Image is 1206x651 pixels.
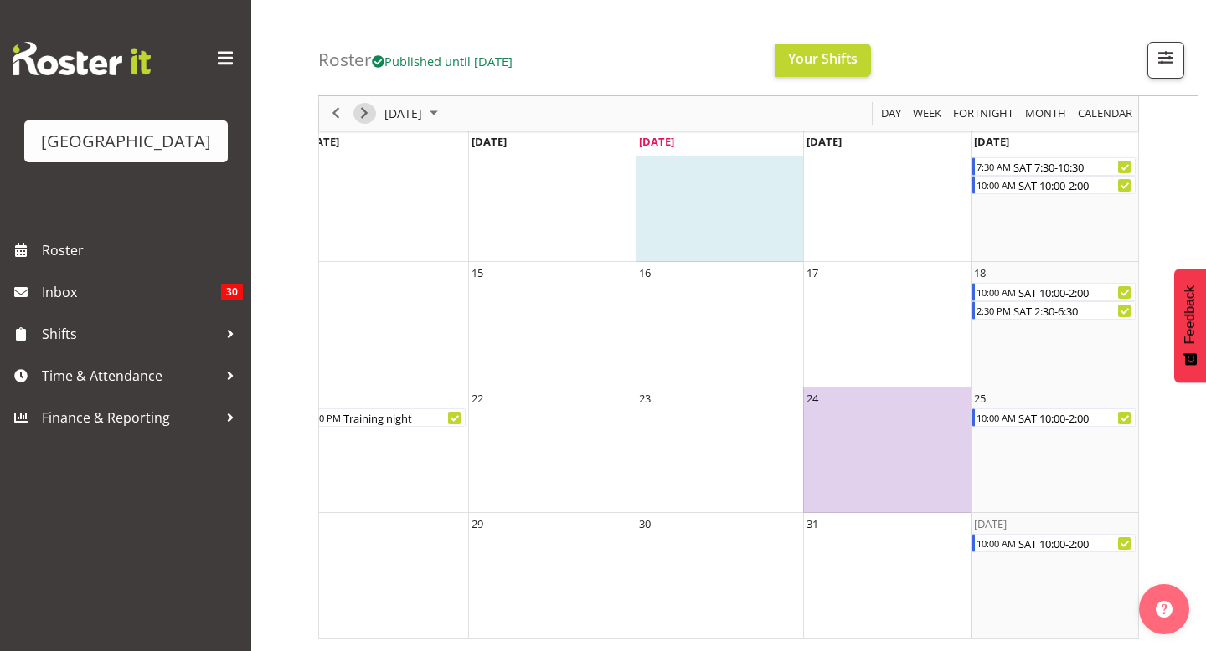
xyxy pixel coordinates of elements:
td: Saturday, October 25, 2025 [971,387,1138,513]
span: [DATE] [472,134,507,149]
td: Tuesday, October 28, 2025 [301,513,468,638]
button: Feedback - Show survey [1174,269,1206,382]
div: SAT 10:00-2:00 Begin From Saturday, October 11, 2025 at 10:00:00 AM GMT+13:00 Ends At Saturday, O... [972,176,1136,194]
td: Friday, October 10, 2025 [803,136,971,262]
div: 10:00 AM [975,409,1017,426]
button: Previous [325,104,348,125]
span: calendar [1076,104,1134,125]
div: 30 [639,515,651,532]
button: Month [1075,104,1136,125]
td: Saturday, October 11, 2025 [971,136,1138,262]
div: previous period [322,96,350,131]
div: SAT 10:00-2:00 Begin From Saturday, November 1, 2025 at 10:00:00 AM GMT+13:00 Ends At Saturday, N... [972,534,1136,552]
button: October 2025 [382,104,446,125]
div: SAT 10:00-2:00 [1017,535,1135,551]
td: Friday, October 17, 2025 [803,262,971,387]
span: Feedback [1183,285,1198,344]
div: 24 [807,390,818,407]
td: Wednesday, October 22, 2025 [468,387,636,513]
span: Day [879,104,903,125]
div: 22 [472,390,483,407]
div: 16 [639,264,651,281]
h4: Roster [318,50,513,69]
div: October 2025 [379,96,448,131]
td: Saturday, October 18, 2025 [971,262,1138,387]
span: Finance & Reporting [42,405,218,430]
div: 7:30 AM [975,158,1012,175]
div: Training night Begin From Tuesday, October 21, 2025 at 6:30:00 PM GMT+13:00 Ends At Tuesday, Octo... [302,408,466,427]
div: 29 [472,515,483,532]
span: 30 [221,284,243,300]
div: SAT 10:00-2:00 Begin From Saturday, October 25, 2025 at 10:00:00 AM GMT+13:00 Ends At Saturday, O... [972,408,1136,427]
button: Timeline Month [1023,104,1069,125]
span: Published until [DATE] [372,53,513,69]
div: 10:00 AM [975,177,1017,193]
span: Week [911,104,943,125]
td: Tuesday, October 14, 2025 [301,262,468,387]
td: Tuesday, October 21, 2025 [301,387,468,513]
div: 18 [974,264,986,281]
div: 15 [472,264,483,281]
div: Training night [342,409,465,426]
td: Thursday, October 16, 2025 [636,262,803,387]
div: 25 [974,390,986,407]
span: Roster [42,238,243,263]
td: Saturday, November 1, 2025 [971,513,1138,638]
div: [GEOGRAPHIC_DATA] [41,129,211,154]
div: SAT 10:00-2:00 [1017,409,1135,426]
td: Thursday, October 9, 2025 [636,136,803,262]
td: Wednesday, October 8, 2025 [468,136,636,262]
div: [DATE] [974,515,1007,532]
div: SAT 7:30-10:30 Begin From Saturday, October 11, 2025 at 7:30:00 AM GMT+13:00 Ends At Saturday, Oc... [972,157,1136,176]
button: Filter Shifts [1147,42,1184,79]
span: [DATE] [383,104,424,125]
button: Your Shifts [775,44,871,77]
span: Shifts [42,321,218,346]
div: 6:30 PM [305,409,342,426]
div: SAT 7:30-10:30 [1012,158,1135,175]
button: Fortnight [951,104,1017,125]
td: Friday, October 24, 2025 [803,387,971,513]
td: Thursday, October 30, 2025 [636,513,803,638]
span: [DATE] [974,134,1009,149]
td: Thursday, October 23, 2025 [636,387,803,513]
div: SAT 10:00-2:00 [1017,177,1135,193]
div: 10:00 AM [975,284,1017,300]
div: 23 [639,390,651,407]
div: SAT 2:30-6:30 Begin From Saturday, October 18, 2025 at 2:30:00 PM GMT+13:00 Ends At Saturday, Oct... [972,301,1136,320]
div: 2:30 PM [975,302,1012,319]
div: 31 [807,515,818,532]
span: [DATE] [304,134,339,149]
div: SAT 10:00-2:00 Begin From Saturday, October 18, 2025 at 10:00:00 AM GMT+13:00 Ends At Saturday, O... [972,283,1136,301]
td: Tuesday, October 7, 2025 [301,136,468,262]
div: SAT 2:30-6:30 [1012,302,1135,319]
span: Time & Attendance [42,363,218,388]
div: SAT 10:00-2:00 [1017,284,1135,300]
button: Next [353,104,376,125]
span: Inbox [42,279,221,305]
td: Wednesday, October 29, 2025 [468,513,636,638]
span: Fortnight [951,104,1015,125]
div: 17 [807,264,818,281]
span: Month [1023,104,1068,125]
td: Friday, October 31, 2025 [803,513,971,638]
div: next period [350,96,379,131]
span: Your Shifts [788,49,858,68]
span: [DATE] [807,134,842,149]
div: 10:00 AM [975,535,1017,551]
td: Wednesday, October 15, 2025 [468,262,636,387]
span: [DATE] [639,134,674,149]
img: Rosterit website logo [13,42,151,75]
button: Timeline Week [910,104,945,125]
button: Timeline Day [879,104,904,125]
img: help-xxl-2.png [1156,601,1172,618]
